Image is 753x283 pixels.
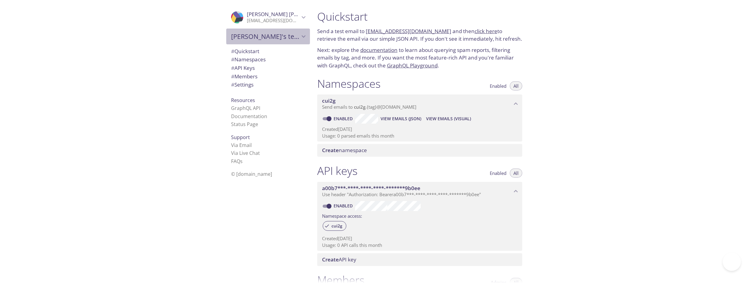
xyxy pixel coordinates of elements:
span: Quickstart [231,48,259,55]
span: Namespaces [231,56,266,63]
h1: Namespaces [317,77,381,90]
div: cui2g namespace [317,94,522,113]
a: Enabled [333,116,355,121]
div: Hugo Fagundes [226,7,310,27]
p: Created [DATE] [322,235,517,242]
div: Create API Key [317,253,522,266]
span: API Keys [231,64,255,71]
p: [EMAIL_ADDRESS][DOMAIN_NAME] [247,18,300,24]
span: Resources [231,97,255,104]
div: cui2g [323,221,346,231]
p: Usage: 0 parsed emails this month [322,133,517,139]
span: cui2g [328,223,346,229]
h1: Quickstart [317,10,522,23]
a: GraphQL Playground [387,62,438,69]
div: Hugo's team [226,29,310,44]
span: Members [231,73,257,80]
span: Support [231,134,250,141]
a: [EMAIL_ADDRESS][DOMAIN_NAME] [366,28,451,35]
span: Create [322,147,339,154]
button: All [510,169,522,178]
span: [PERSON_NAME]'s team [231,32,300,41]
a: Status Page [231,121,258,128]
span: # [231,56,234,63]
span: namespace [322,147,367,154]
span: Settings [231,81,254,88]
span: © [DOMAIN_NAME] [231,171,272,177]
a: GraphQL API [231,105,260,111]
span: # [231,81,234,88]
div: Team Settings [226,80,310,89]
span: API key [322,256,356,263]
span: Create [322,256,339,263]
h1: API keys [317,164,358,178]
div: Namespaces [226,55,310,64]
div: Quickstart [226,47,310,56]
button: Enabled [486,81,510,90]
span: View Emails (JSON) [381,115,421,122]
span: # [231,73,234,80]
span: Send emails to . {tag} @[DOMAIN_NAME] [322,104,416,110]
a: documentation [360,46,398,53]
a: Documentation [231,113,267,120]
p: Created [DATE] [322,126,517,132]
span: cui2g [354,104,365,110]
a: Enabled [333,203,355,209]
a: Via Email [231,142,252,148]
div: Members [226,72,310,81]
span: s [240,158,243,165]
p: Usage: 0 API calls this month [322,242,517,248]
p: Send a test email to and then to retrieve the email via our simple JSON API. If you don't see it ... [317,27,522,43]
span: cui2g [322,97,335,104]
button: View Emails (JSON) [378,114,424,124]
label: Namespace access: [322,211,362,220]
a: click here [475,28,497,35]
div: Create namespace [317,144,522,157]
span: [PERSON_NAME] [PERSON_NAME] [247,11,330,18]
button: Enabled [486,169,510,178]
div: API Keys [226,64,310,72]
iframe: Help Scout Beacon - Open [723,253,741,271]
button: View Emails (Visual) [424,114,473,124]
a: FAQ [231,158,243,165]
span: # [231,48,234,55]
p: Next: explore the to learn about querying spam reports, filtering emails by tag, and more. If you... [317,46,522,70]
span: # [231,64,234,71]
span: View Emails (Visual) [426,115,471,122]
a: Via Live Chat [231,150,260,156]
button: All [510,81,522,90]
